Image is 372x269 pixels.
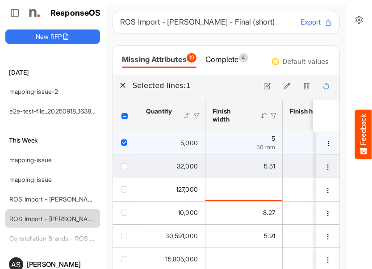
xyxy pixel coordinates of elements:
[205,131,283,155] td: 5 is template cell Column Header httpsnorthellcomontologiesmapping-rulesmeasurementhasfinishsizew...
[323,209,333,218] button: dropdownbutton
[139,155,205,178] td: 32000 is template cell Column Header httpsnorthellcomontologiesmapping-rulesorderhasquantity
[283,131,363,155] td: 297 is template cell Column Header httpsnorthellcomontologiesmapping-rulesmeasurementhasfinishsiz...
[263,209,275,216] span: 8.27
[122,53,196,66] div: Missing Attributes
[5,67,100,77] h6: [DATE]
[213,107,248,123] div: Finish width
[316,131,341,155] td: 8fb0ca95-52a9-4a70-a194-c6c7857c8899 is template cell Column Header
[176,185,198,193] span: 127,000
[9,88,58,95] a: mapping-issue-2
[180,139,198,147] span: 5,000
[283,201,363,224] td: 297 is template cell Column Header httpsnorthellcomontologiesmapping-rulesmeasurementhasfinishsiz...
[283,224,363,248] td: 10 is template cell Column Header httpsnorthellcomontologiesmapping-rulesmeasurementhasfinishsize...
[290,107,328,115] div: Finish height
[25,4,42,22] img: Northell
[239,53,248,63] span: 4
[139,178,205,201] td: 127000 is template cell Column Header httpsnorthellcomontologiesmapping-rulesorderhasquantity
[5,29,100,44] button: New RFP
[264,162,275,170] span: 5.51
[178,209,198,216] span: 10,000
[192,112,201,120] div: Filter Icon
[9,156,52,164] a: mapping-issue
[113,131,139,155] td: checkbox
[316,155,341,178] td: 90f8c59c-c99f-4591-844a-74c786c44b5b is template cell Column Header
[133,80,255,92] h6: Selected lines: 1
[301,17,332,28] button: Export
[165,255,198,263] span: 15,805,000
[355,110,372,160] button: Feedback
[187,53,196,63] span: 19
[323,139,333,148] button: dropdownbutton
[264,232,275,240] span: 5.91
[316,178,341,201] td: d5561f80-f11e-47cf-be49-5e596bbbe01e is template cell Column Header
[9,195,139,203] a: ROS Import - [PERSON_NAME] - Final (short)
[323,163,333,172] button: dropdownbutton
[113,178,139,201] td: checkbox
[139,224,205,248] td: 30591000 is template cell Column Header httpsnorthellcomontologiesmapping-rulesorderhasquantity
[205,201,283,224] td: 8.267716535433072 is template cell Column Header httpsnorthellcomontologiesmapping-rulesmeasureme...
[9,176,52,183] a: mapping-issue
[120,18,293,26] h6: ROS Import - [PERSON_NAME] - Final (short)
[283,155,363,178] td: 210 is template cell Column Header httpsnorthellcomontologiesmapping-rulesmeasurementhasfinishsiz...
[323,186,333,195] button: dropdownbutton
[5,135,100,145] h6: This Week
[11,261,21,268] span: AS
[177,162,198,170] span: 32,000
[272,134,275,142] span: 5
[205,178,283,201] td: is template cell Column Header httpsnorthellcomontologiesmapping-rulesmeasurementhasfinishsizewidth
[113,155,139,178] td: checkbox
[323,232,333,241] button: dropdownbutton
[283,59,329,65] div: Default values
[113,201,139,224] td: checkbox
[50,8,101,18] h1: ResponseOS
[205,53,248,66] div: Complete
[9,215,139,223] a: ROS Import - [PERSON_NAME] - Final (short)
[270,112,278,120] div: Filter Icon
[165,232,198,240] span: 30,591,000
[323,256,333,265] button: dropdownbutton
[139,131,205,155] td: 5000 is template cell Column Header httpsnorthellcomontologiesmapping-rulesorderhasquantity
[205,224,283,248] td: 5.905511811023622 is template cell Column Header httpsnorthellcomontologiesmapping-rulesmeasureme...
[113,224,139,248] td: checkbox
[146,107,171,115] div: Quantity
[27,261,96,268] div: [PERSON_NAME]
[316,201,341,224] td: 1703b62d-aca1-4db6-83cb-4650dda442ca is template cell Column Header
[283,178,363,201] td: 6 is template cell Column Header httpsnorthellcomontologiesmapping-rulesmeasurementhasfinishsizeh...
[9,107,106,115] a: e2e-test-file_20250918_163829 (1)
[205,155,283,178] td: 5.511811023622047 is template cell Column Header httpsnorthellcomontologiesmapping-rulesmeasureme...
[113,100,139,131] th: Header checkbox
[256,143,275,151] span: 50 mm
[139,201,205,224] td: 10000 is template cell Column Header httpsnorthellcomontologiesmapping-rulesorderhasquantity
[316,224,341,248] td: 4af538bc-c972-4566-bb35-b3a60f26280d is template cell Column Header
